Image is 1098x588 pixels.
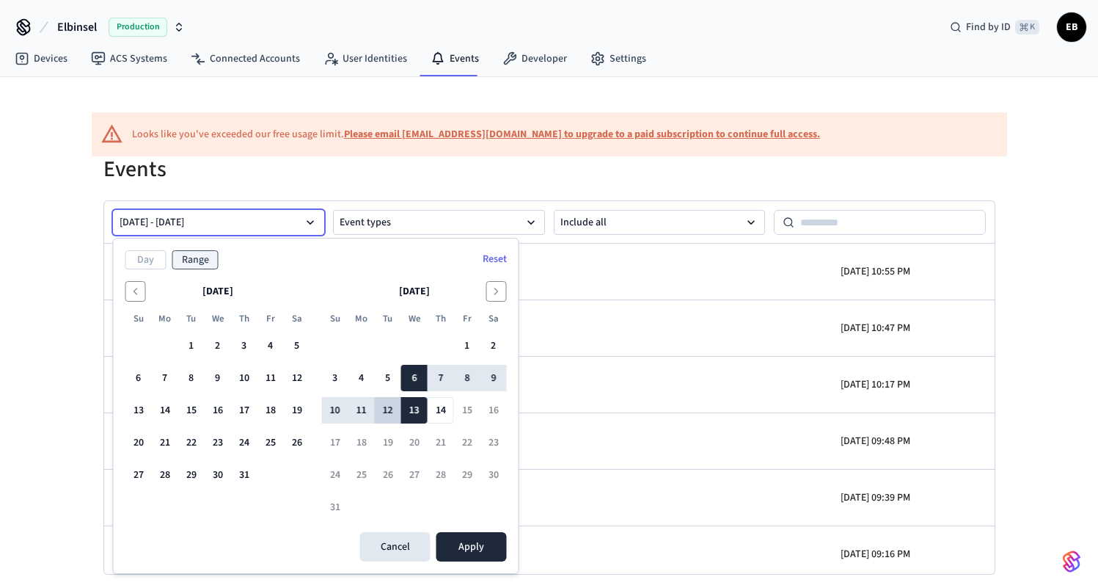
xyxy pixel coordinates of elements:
[1057,12,1086,42] button: EB
[428,311,454,327] th: Thursday
[401,397,428,424] button: Wednesday, August 13th, 2025, selected
[179,46,312,72] a: Connected Accounts
[103,156,995,183] h1: Events
[322,311,507,520] table: August 2025
[401,462,428,488] button: Wednesday, August 27th, 2025
[178,333,205,359] button: Tuesday, July 1st, 2025
[284,333,310,359] button: Saturday, July 5th, 2025
[113,210,325,235] button: [DATE] - [DATE]
[480,462,507,488] button: Saturday, August 30th, 2025
[231,311,257,327] th: Thursday
[841,490,910,505] p: [DATE] 09:39 PM
[109,18,167,37] span: Production
[125,250,166,269] button: Day
[284,365,310,391] button: Saturday, July 12th, 2025
[938,14,1051,40] div: Find by ID⌘ K
[375,365,401,391] button: Tuesday, August 5th, 2025
[178,397,205,424] button: Tuesday, July 15th, 2025
[375,397,401,424] button: Tuesday, August 12th, 2025, selected
[257,365,284,391] button: Friday, July 11th, 2025
[360,532,431,562] button: Cancel
[178,429,205,456] button: Tuesday, July 22nd, 2025
[579,46,658,72] a: Settings
[348,365,375,391] button: Monday, August 4th, 2025
[257,333,284,359] button: Friday, July 4th, 2025
[966,20,1011,35] span: Find by ID
[205,429,231,456] button: Wednesday, July 23rd, 2025
[401,311,428,327] th: Wednesday
[428,365,454,391] button: Thursday, August 7th, 2025, selected
[454,397,480,424] button: Friday, August 15th, 2025
[257,311,284,327] th: Friday
[284,397,310,424] button: Saturday, July 19th, 2025
[125,281,146,302] button: Go to the Previous Month
[284,311,310,327] th: Saturday
[257,397,284,424] button: Friday, July 18th, 2025
[322,494,348,520] button: Sunday, August 31st, 2025
[348,311,375,327] th: Monday
[125,429,152,456] button: Sunday, July 20th, 2025
[125,462,152,488] button: Sunday, July 27th, 2025
[401,365,428,391] button: Wednesday, August 6th, 2025, selected
[375,311,401,327] th: Tuesday
[841,434,910,449] p: [DATE] 09:48 PM
[480,365,507,391] button: Saturday, August 9th, 2025, selected
[322,365,348,391] button: Sunday, August 3rd, 2025
[125,311,310,488] table: July 2025
[454,365,480,391] button: Friday, August 8th, 2025, selected
[125,365,152,391] button: Sunday, July 6th, 2025
[480,311,507,327] th: Saturday
[205,397,231,424] button: Wednesday, July 16th, 2025
[428,397,454,424] button: Today, Thursday, August 14th, 2025
[322,311,348,327] th: Sunday
[231,333,257,359] button: Thursday, July 3rd, 2025
[480,397,507,424] button: Saturday, August 16th, 2025
[257,429,284,456] button: Friday, July 25th, 2025
[344,127,820,142] a: Please email [EMAIL_ADDRESS][DOMAIN_NAME] to upgrade to a paid subscription to continue full access.
[152,462,178,488] button: Monday, July 28th, 2025
[375,462,401,488] button: Tuesday, August 26th, 2025
[79,46,179,72] a: ACS Systems
[3,46,79,72] a: Devices
[841,264,910,279] p: [DATE] 10:55 PM
[205,333,231,359] button: Wednesday, July 2nd, 2025
[132,127,820,142] div: Looks like you've exceeded our free usage limit.
[375,429,401,456] button: Tuesday, August 19th, 2025
[178,462,205,488] button: Tuesday, July 29th, 2025
[348,462,375,488] button: Monday, August 25th, 2025
[1058,14,1085,40] span: EB
[454,462,480,488] button: Friday, August 29th, 2025
[125,311,152,327] th: Sunday
[454,429,480,456] button: Friday, August 22nd, 2025
[480,333,507,359] button: Saturday, August 2nd, 2025
[231,429,257,456] button: Thursday, July 24th, 2025
[333,210,545,235] button: Event types
[322,462,348,488] button: Sunday, August 24th, 2025
[152,365,178,391] button: Monday, July 7th, 2025
[436,532,507,562] button: Apply
[486,281,507,302] button: Go to the Next Month
[152,311,178,327] th: Monday
[152,397,178,424] button: Monday, July 14th, 2025
[428,429,454,456] button: Thursday, August 21st, 2025
[480,429,507,456] button: Saturday, August 23rd, 2025
[454,333,480,359] button: Friday, August 1st, 2025
[178,311,205,327] th: Tuesday
[554,210,766,235] button: Include all
[57,18,97,36] span: Elbinsel
[152,429,178,456] button: Monday, July 21st, 2025
[312,46,419,72] a: User Identities
[348,397,375,424] button: Monday, August 11th, 2025, selected
[178,365,205,391] button: Tuesday, July 8th, 2025
[841,547,910,562] p: [DATE] 09:16 PM
[205,365,231,391] button: Wednesday, July 9th, 2025
[205,311,231,327] th: Wednesday
[231,365,257,391] button: Thursday, July 10th, 2025
[428,462,454,488] button: Thursday, August 28th, 2025
[348,429,375,456] button: Monday, August 18th, 2025
[231,397,257,424] button: Thursday, July 17th, 2025
[454,311,480,327] th: Friday
[841,377,910,392] p: [DATE] 10:17 PM
[419,46,491,72] a: Events
[205,462,231,488] button: Wednesday, July 30th, 2025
